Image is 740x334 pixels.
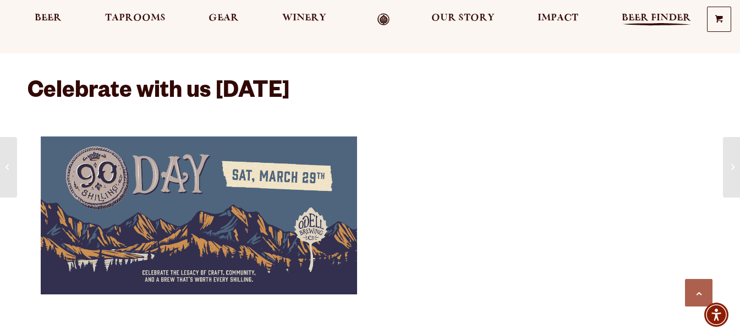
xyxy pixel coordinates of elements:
[431,14,495,23] span: Our Story
[201,13,246,26] a: Gear
[41,131,357,300] img: 90 Shilling Day Sat March 29th
[282,14,326,23] span: Winery
[28,80,712,106] h2: Celebrate with us [DATE]
[35,14,62,23] span: Beer
[105,14,166,23] span: Taprooms
[98,13,173,26] a: Taprooms
[622,14,691,23] span: Beer Finder
[538,14,578,23] span: Impact
[363,13,404,26] a: Odell Home
[28,13,69,26] a: Beer
[209,14,239,23] span: Gear
[704,303,728,327] div: Accessibility Menu
[530,13,585,26] a: Impact
[424,13,502,26] a: Our Story
[275,13,333,26] a: Winery
[685,279,712,306] a: Scroll to top
[615,13,698,26] a: Beer Finder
